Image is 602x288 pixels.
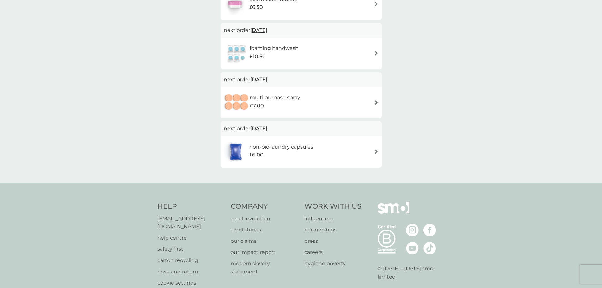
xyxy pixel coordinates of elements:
h4: Work With Us [304,202,362,211]
a: careers [304,248,362,256]
a: hygiene poverty [304,260,362,268]
img: arrow right [374,100,379,105]
h4: Help [157,202,225,211]
p: next order [224,26,379,34]
a: safety first [157,245,225,253]
img: arrow right [374,149,379,154]
a: cookie settings [157,279,225,287]
span: £6.00 [249,151,264,159]
img: foaming handwash [224,42,250,64]
span: [DATE] [250,122,267,135]
img: visit the smol Facebook page [423,224,436,236]
a: smol revolution [231,215,298,223]
a: influencers [304,215,362,223]
img: arrow right [374,2,379,6]
a: [EMAIL_ADDRESS][DOMAIN_NAME] [157,215,225,231]
img: arrow right [374,51,379,56]
p: © [DATE] - [DATE] smol limited [378,265,445,281]
img: visit the smol Instagram page [406,224,419,236]
a: our claims [231,237,298,245]
h6: multi purpose spray [250,94,300,102]
img: visit the smol Tiktok page [423,242,436,254]
span: [DATE] [250,73,267,86]
img: non-bio laundry capsules [224,141,248,163]
h6: foaming handwash [250,44,299,52]
img: smol [378,202,409,223]
a: help centre [157,234,225,242]
span: [DATE] [250,24,267,36]
h4: Company [231,202,298,211]
h6: non-bio laundry capsules [249,143,313,151]
a: our impact report [231,248,298,256]
a: smol stories [231,226,298,234]
span: £6.50 [249,3,263,11]
img: multi purpose spray [224,91,250,113]
a: modern slavery statement [231,260,298,276]
a: press [304,237,362,245]
span: £7.00 [250,102,264,110]
p: next order [224,125,379,133]
a: partnerships [304,226,362,234]
a: carton recycling [157,256,225,265]
a: rinse and return [157,268,225,276]
img: visit the smol Youtube page [406,242,419,254]
span: £10.50 [250,52,266,61]
p: next order [224,76,379,84]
